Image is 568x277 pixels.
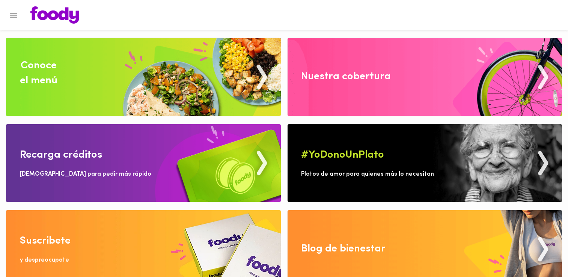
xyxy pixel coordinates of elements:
[6,38,281,116] img: Conoce el menu
[301,148,384,163] div: #YoDonoUnPlato
[30,6,79,24] img: logo.png
[20,233,71,248] div: Suscribete
[301,241,386,256] div: Blog de bienestar
[524,233,560,269] iframe: Messagebird Livechat Widget
[301,69,391,84] div: Nuestra cobertura
[20,256,69,265] div: y despreocupate
[301,170,434,179] div: Platos de amor para quienes más lo necesitan
[288,124,562,202] img: Yo Dono un Plato
[5,6,23,24] button: Menu
[20,148,102,163] div: Recarga créditos
[288,38,562,116] img: Nuestra cobertura
[6,124,281,202] img: Recarga Creditos
[20,170,151,179] div: [DEMOGRAPHIC_DATA] para pedir más rápido
[20,58,57,88] div: Conoce el menú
